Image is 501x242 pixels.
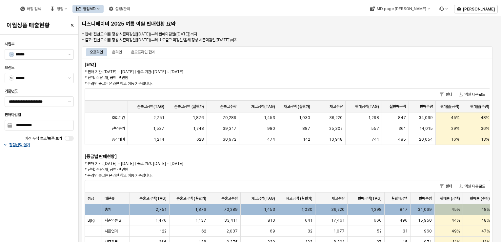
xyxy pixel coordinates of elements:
span: 474 [267,137,275,142]
span: 1,248 [193,126,204,131]
span: 시즌의류 B [105,218,121,223]
span: 재고금액 (실판가) [284,104,310,109]
span: 36,220 [331,207,345,212]
span: 1,876 [193,115,204,120]
span: 시즌언더 [105,229,118,234]
button: 설정/관리 [105,5,134,13]
p: * 판매 기간: [DATE] ~ [DATE] | 출고 기간: [DATE] ~ [DATE] * 단위: 수량-개, 금액-백만원 * 온라인 출고는 온라인 창고 이동 기준입니다. [85,161,319,178]
span: 47% [481,229,490,234]
span: 641 [305,218,312,223]
span: 재고금액 (실판가) [286,196,312,201]
h6: [요약] [85,62,113,68]
span: 재고금액(TAG) [251,196,275,201]
span: 485 [398,137,406,142]
button: 제안 사항 표시 [66,73,73,83]
button: 필터 [437,91,455,98]
span: 36,220 [329,115,343,120]
span: 32 [308,229,312,234]
span: 기준년도 [5,89,18,94]
div: 매장 검색 [27,7,41,11]
span: 52 [377,229,382,234]
div: MD page [PERSON_NAME] [376,7,426,11]
span: 361 [398,126,406,131]
button: 필터 [437,182,455,190]
span: 1,077 [333,229,345,234]
span: 등급 [88,196,94,201]
span: 29% [451,126,459,131]
span: 1,030 [301,207,312,212]
span: 판매율 (수량) [470,196,490,201]
span: 70,289 [223,115,236,120]
button: 엑셀 다운로드 [456,91,488,98]
span: 960 [424,229,432,234]
span: 34,069 [418,207,432,212]
button: MD page [PERSON_NAME] [366,5,434,13]
span: 20,054 [419,137,433,142]
span: 44% [451,218,460,223]
span: 980 [267,126,275,131]
button: 엑셀 다운로드 [456,182,488,190]
span: 79 [9,76,14,80]
span: 887 [302,126,310,131]
span: 2,751 [156,207,167,212]
span: 순출고수량 [220,104,236,109]
span: 총계 [105,207,111,212]
span: 45% [451,207,460,212]
button: 컬럼선택 열기 [3,142,75,148]
p: * 판매 기간: [DATE] ~ [DATE] | 출고 기간: [DATE] ~ [DATE] * 단위: 수량-개, 금액-백만원 * 온라인 출고는 온라인 창고 이동 기준입니다. [85,69,388,87]
span: 순출고금액(TAG) [137,104,164,109]
h6: [등급별 판매현황] [85,153,148,159]
button: 영업MD [72,5,104,13]
span: 142 [303,137,310,142]
span: 조회기간 [112,115,125,120]
span: 45% [451,115,459,120]
div: 온라인 [108,48,126,56]
span: 판매수량 [419,196,432,201]
span: 판매율(금액) [440,104,459,109]
span: 666 [374,218,382,223]
p: [PERSON_NAME] [463,7,495,12]
span: 14,015 [419,126,433,131]
span: 10,918 [329,137,343,142]
div: 설정/관리 [115,7,130,11]
span: 39,317 [223,126,236,131]
span: 순출고수량 [221,196,238,201]
span: 판매금액(TAG) [358,196,382,201]
span: 496 [400,218,408,223]
span: 16% [451,137,459,142]
span: 122 [160,229,167,234]
span: 재고수량 [331,196,345,201]
span: 48% [481,218,490,223]
span: 31 [403,229,408,234]
span: 1,476 [155,218,167,223]
button: 영업 [46,5,71,13]
span: 1,298 [368,115,379,120]
span: 증감대비 [112,137,125,142]
span: 판매마감일 [5,112,21,117]
span: 1,876 [195,207,206,212]
span: 48% [481,115,489,120]
button: [PERSON_NAME] [454,5,498,13]
div: 영업 [57,7,63,11]
span: B(R) [88,218,95,223]
span: 741 [371,137,379,142]
div: 영업MD [83,7,96,11]
div: 오프라인 [90,48,103,56]
p: * 판매: 전년도 여름 정상 시즌마감일([DATE])부터 판매마감일([DATE])까지 * 출고: 전년도 여름 정상 시즌마감일([DATE])부터 초도출고 마감일/올해 정상 시즌... [82,31,423,43]
span: 순출고금액(TAG) [139,196,167,201]
span: 1,453 [264,207,275,212]
span: 판매금액(TAG) [355,104,379,109]
span: DS [9,52,14,57]
span: 판매수량 [420,104,433,109]
span: 기간 누적 출고/반품 보기 [25,136,62,141]
span: 49% [451,229,460,234]
span: 36% [481,126,489,131]
span: 순출고금액 (실판가) [176,196,206,201]
div: 온오프라인 합계 [131,48,155,56]
span: 847 [398,115,406,120]
span: 847 [400,207,408,212]
span: 48% [481,207,490,212]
